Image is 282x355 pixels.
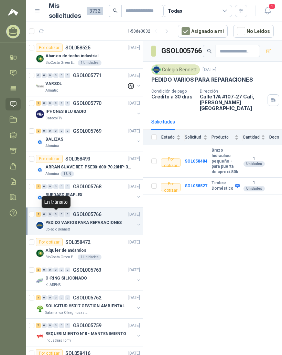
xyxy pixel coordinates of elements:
p: PEDIDO VARIOS PARA REPARACIONES [151,76,253,83]
div: 0 [65,101,70,106]
a: 1 0 0 0 0 0 GSOL005762[DATE] Company LogoSOLICITUD #5317 GESTION AMBIENTALSalamanca Oleaginosas SAS [36,294,141,316]
div: 0 [42,212,47,217]
p: [DATE] [128,184,140,190]
div: 0 [53,101,58,106]
a: 0 0 0 0 0 0 GSOL005771[DATE] Company LogoVARSOLAlmatec [36,71,141,93]
div: 0 [59,184,64,189]
p: GSOL005771 [73,73,101,78]
th: Producto [211,130,243,145]
p: O-RING SILICONADO [45,275,87,282]
img: Company Logo [36,138,44,146]
span: Estado [161,135,175,140]
img: Company Logo [36,221,44,229]
button: 1 [261,5,274,17]
a: 7 0 0 0 0 0 GSOL005759[DATE] Company LogoREQUERIMIENTO N°8 - MANTENIMIENTOIndustrias Tomy [36,321,141,343]
p: GSOL005769 [73,129,101,133]
span: search [207,49,212,54]
p: IPHONES BLU RADIO [45,108,86,115]
img: Company Logo [36,110,44,118]
p: [DATE] [128,156,140,162]
div: 0 [53,212,58,217]
p: GSOL005763 [73,268,101,272]
b: Brazo hidráulico pequeño - para puerta de aproxi.80k [211,148,239,175]
div: 0 [53,268,58,272]
b: 1 [243,156,265,162]
p: Almatec [45,88,58,93]
div: 0 [65,212,70,217]
img: Company Logo [36,277,44,285]
div: 0 [59,73,64,78]
p: Salamanca Oleaginosas SAS [45,310,89,316]
div: Por cotizar [161,158,181,167]
div: Unidades [243,161,265,167]
h1: Mis solicitudes [49,1,81,21]
div: 0 [42,323,47,328]
div: 0 [47,323,53,328]
div: 0 [47,129,53,133]
p: [DATE] [128,295,140,301]
div: 0 [53,73,58,78]
p: GSOL005768 [73,184,101,189]
div: 0 [65,73,70,78]
div: 0 [47,295,53,300]
div: Por cotizar [36,44,63,52]
p: Dirección [200,89,265,94]
p: Industrias Tomy [45,338,71,343]
div: 0 [42,295,47,300]
div: 0 [59,268,64,272]
div: Solicitudes [151,118,175,126]
div: 0 [42,129,47,133]
p: [DATE] [203,67,216,73]
div: 0 [59,212,64,217]
h3: GSOL005766 [161,46,203,56]
p: GSOL005766 [73,212,101,217]
div: 0 [42,268,47,272]
a: SOL058527 [185,184,207,188]
b: SOL058484 [185,159,207,164]
a: Por cotizarSOL058525[DATE] Company LogoAbanico de techo industrialBioCosta Green Energy S.A.S1 Un... [26,41,143,69]
img: Company Logo [36,249,44,257]
div: 2 [36,129,41,133]
p: GSOL005770 [73,101,101,106]
div: Por cotizar [36,238,63,246]
div: 0 [65,184,70,189]
div: 1 [36,295,41,300]
b: Timbre Doméstico [211,180,234,191]
p: Alumina [45,171,59,177]
span: Producto [211,135,233,140]
img: Company Logo [36,82,44,91]
p: SOL058493 [65,156,90,161]
th: Cantidad [243,130,269,145]
p: [DATE] [128,211,140,218]
img: Logo peakr [8,8,18,16]
p: GSOL005762 [73,295,101,300]
p: PEDIDO VARIOS PARA REPARACIONES [45,220,122,226]
div: 3 [36,268,41,272]
p: RUEDASDURAFLEX [45,192,83,198]
div: Unidades [243,186,265,191]
p: ARRAN SUAVE REF. PSE30-600-70 20HP-30A [45,164,131,170]
div: 0 [47,268,53,272]
div: 0 [65,268,70,272]
p: Abanico de techo industrial [45,53,98,59]
a: Por cotizarSOL058493[DATE] Company LogoARRAN SUAVE REF. PSE30-600-70 20HP-30AAlumina1 UN [26,152,143,180]
p: [DATE] [128,267,140,273]
p: BALIZAS [45,136,63,143]
div: 0 [47,73,53,78]
div: Colegio Bennett [151,64,200,75]
div: En tránsito [42,196,70,208]
div: 0 [59,323,64,328]
div: 0 [47,184,53,189]
div: 0 [65,129,70,133]
p: Crédito a 30 días [151,94,194,99]
p: Caracol TV [45,116,62,121]
p: Colegio Bennett [45,227,70,232]
div: Todas [168,7,182,15]
div: 0 [42,73,47,78]
a: 2 0 0 0 0 0 GSOL005769[DATE] Company LogoBALIZASAlumina [36,127,141,149]
div: 0 [42,184,47,189]
p: SOL058525 [65,45,90,50]
div: 0 [47,212,53,217]
p: Calle 17A #107-27 Cali , [PERSON_NAME][GEOGRAPHIC_DATA] [200,94,265,111]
